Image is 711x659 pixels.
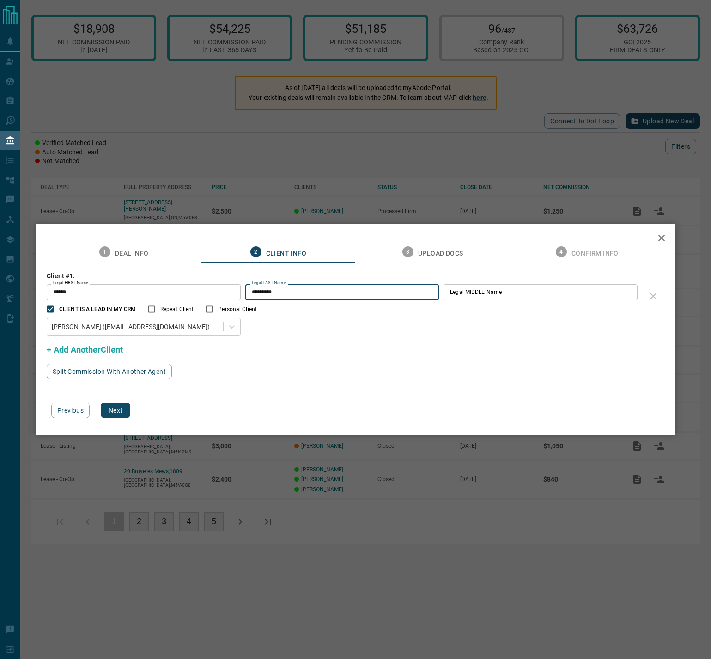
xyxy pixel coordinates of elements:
button: Next [101,403,130,418]
label: Legal LAST Name [252,280,286,286]
text: 3 [406,249,409,255]
span: Repeat Client [160,305,194,313]
span: Client Info [266,250,306,258]
text: 2 [254,249,257,255]
span: Upload Docs [418,250,463,258]
text: 1 [103,249,106,255]
span: Personal Client [218,305,257,313]
button: Split Commission With Another Agent [47,364,172,379]
h3: Client #1: [47,272,642,280]
span: CLIENT IS A LEAD IN MY CRM [59,305,136,313]
label: Legal FIRST Name [53,280,88,286]
span: + Add AnotherClient [47,345,123,354]
span: Deal Info [115,250,149,258]
button: Previous [51,403,90,418]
